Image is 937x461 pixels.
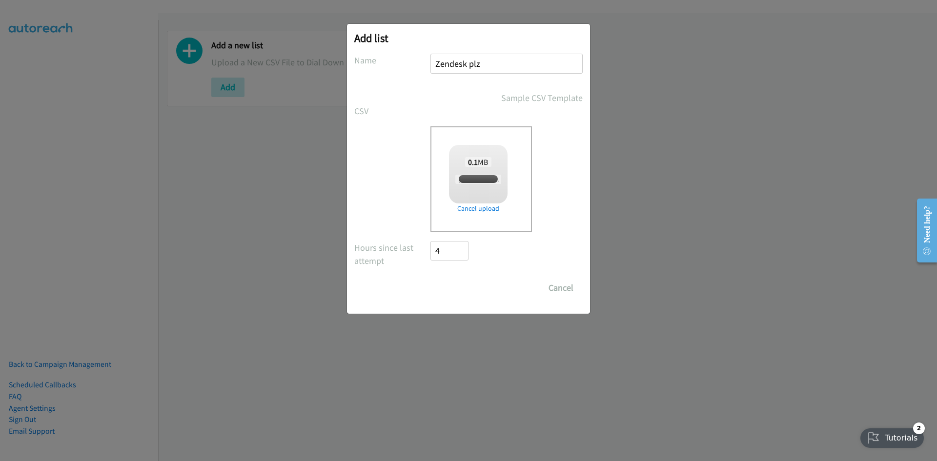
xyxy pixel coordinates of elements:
[354,54,430,67] label: Name
[354,104,430,118] label: CSV
[539,278,583,298] button: Cancel
[449,203,508,214] a: Cancel upload
[855,419,930,454] iframe: Checklist
[455,175,622,184] span: [PERSON_NAME] + Zendesk AI Summit Webinar [DATE] (5).csv
[354,31,583,45] h2: Add list
[354,241,430,267] label: Hours since last attempt
[501,91,583,104] a: Sample CSV Template
[468,157,478,167] strong: 0.1
[909,192,937,269] iframe: Resource Center
[465,157,491,167] span: MB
